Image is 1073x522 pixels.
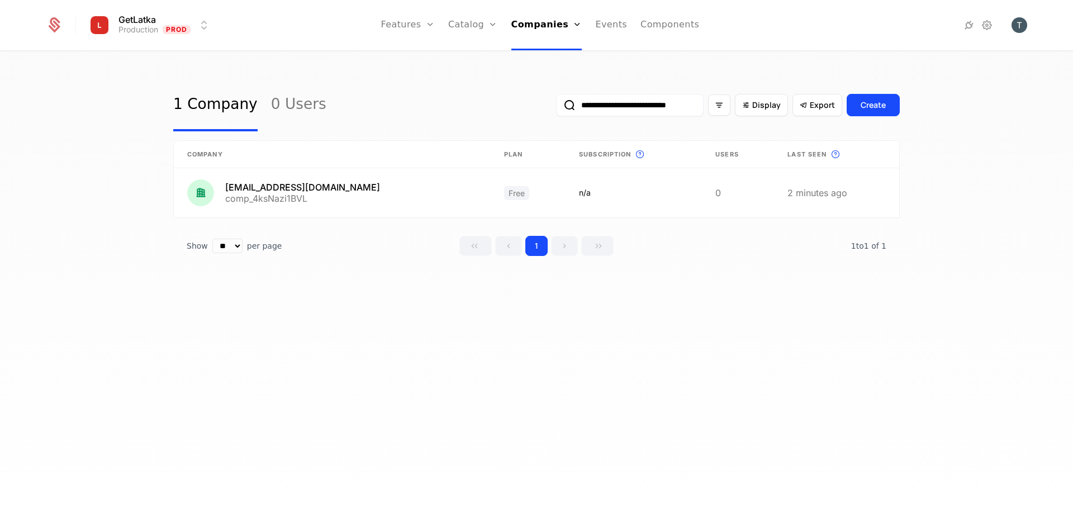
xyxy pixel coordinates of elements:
[792,94,842,116] button: Export
[187,240,208,251] span: Show
[702,141,774,168] th: Users
[1012,17,1027,33] button: Open user button
[525,236,548,256] button: Go to page 1
[247,240,282,251] span: per page
[212,239,243,253] select: Select page size
[980,18,994,32] a: Settings
[173,236,900,256] div: Table pagination
[163,25,191,34] span: Prod
[173,79,258,131] a: 1 Company
[735,94,788,116] button: Display
[787,150,827,159] span: Last seen
[861,99,886,111] div: Create
[579,150,631,159] span: Subscription
[810,99,835,111] span: Export
[118,24,158,35] div: Production
[851,241,886,250] span: 1
[551,236,578,256] button: Go to next page
[118,15,156,24] span: GetLatka
[847,94,900,116] button: Create
[491,141,566,168] th: Plan
[86,12,113,39] img: GetLatka
[581,236,614,256] button: Go to last page
[459,236,492,256] button: Go to first page
[174,141,491,168] th: Company
[851,241,881,250] span: 1 to 1 of
[962,18,976,32] a: Integrations
[459,236,614,256] div: Page navigation
[89,13,211,37] button: Select environment
[1012,17,1027,33] img: Tsovak Harutyunyan
[271,79,326,131] a: 0 Users
[708,94,730,116] button: Filter options
[495,236,522,256] button: Go to previous page
[752,99,781,111] span: Display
